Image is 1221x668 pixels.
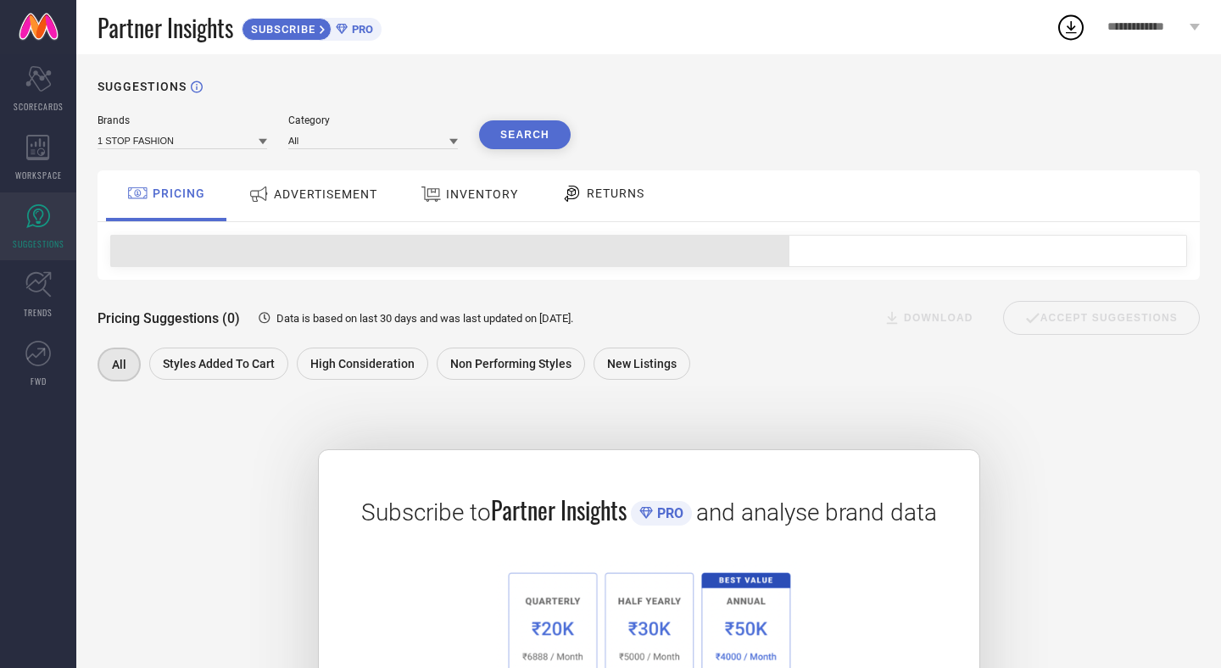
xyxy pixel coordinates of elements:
span: FWD [31,375,47,387]
span: PRO [653,505,683,521]
span: Partner Insights [491,493,627,527]
span: ADVERTISEMENT [274,187,377,201]
span: INVENTORY [446,187,518,201]
div: Brands [98,114,267,126]
span: Pricing Suggestions (0) [98,310,240,326]
span: SUBSCRIBE [243,23,320,36]
span: PRO [348,23,373,36]
span: and analyse brand data [696,498,937,526]
span: RETURNS [587,186,644,200]
span: Subscribe to [361,498,491,526]
span: New Listings [607,357,677,370]
span: WORKSPACE [15,169,62,181]
span: SUGGESTIONS [13,237,64,250]
span: High Consideration [310,357,415,370]
div: Open download list [1056,12,1086,42]
span: Partner Insights [98,10,233,45]
span: TRENDS [24,306,53,319]
h1: SUGGESTIONS [98,80,187,93]
div: Accept Suggestions [1003,301,1200,335]
span: SCORECARDS [14,100,64,113]
span: All [112,358,126,371]
div: Category [288,114,458,126]
span: Non Performing Styles [450,357,571,370]
span: Data is based on last 30 days and was last updated on [DATE] . [276,312,573,325]
a: SUBSCRIBEPRO [242,14,382,41]
button: Search [479,120,571,149]
span: PRICING [153,186,205,200]
span: Styles Added To Cart [163,357,275,370]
